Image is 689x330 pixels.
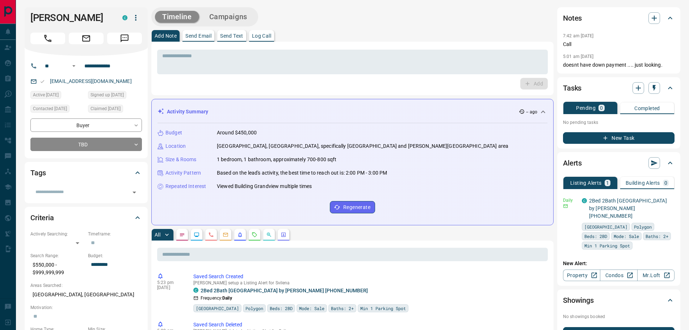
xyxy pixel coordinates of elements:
span: Baths: 2+ [646,233,668,240]
button: Open [129,187,139,197]
a: Mr.Loft [637,270,675,281]
div: Notes [563,9,675,27]
div: Wed Sep 10 2025 [30,105,84,115]
span: Beds: 2BD [584,233,607,240]
svg: Agent Actions [281,232,286,238]
a: 2Bed 2Bath [GEOGRAPHIC_DATA] by [PERSON_NAME] [PHONE_NUMBER] [589,198,667,219]
span: Polygon [634,223,652,230]
p: 7:42 am [DATE] [563,33,594,38]
p: Areas Searched: [30,282,142,289]
p: Location [165,142,186,150]
p: New Alert: [563,260,675,267]
p: Log Call [252,33,271,38]
p: Saved Search Deleted [193,321,545,329]
h2: Criteria [30,212,54,224]
p: 0 [600,105,603,110]
span: Min 1 Parking Spot [360,305,406,312]
p: 1 [606,180,609,185]
h1: [PERSON_NAME] [30,12,112,24]
span: Signed up [DATE] [91,91,124,99]
p: Budget [165,129,182,137]
a: Property [563,270,600,281]
p: Activity Pattern [165,169,201,177]
p: Daily [563,197,577,204]
p: Building Alerts [626,180,660,185]
p: -- ago [526,109,537,115]
p: Size & Rooms [165,156,197,163]
p: Motivation: [30,304,142,311]
h2: Showings [563,295,594,306]
div: condos.ca [193,288,198,293]
p: Viewed Building Grandview multiple times [217,183,312,190]
div: Tasks [563,79,675,97]
span: [GEOGRAPHIC_DATA] [196,305,239,312]
p: Search Range: [30,252,84,259]
svg: Email Valid [40,79,45,84]
button: Regenerate [330,201,375,213]
p: Completed [634,106,660,111]
p: [GEOGRAPHIC_DATA], [GEOGRAPHIC_DATA], specifically [GEOGRAPHIC_DATA] and [PERSON_NAME][GEOGRAPHIC... [217,142,508,150]
div: condos.ca [122,15,127,20]
p: No showings booked [563,313,675,320]
p: Listing Alerts [570,180,602,185]
span: Baths: 2+ [331,305,354,312]
span: Call [30,33,65,44]
p: 1 bedroom, 1 bathroom, approximately 700-800 sqft [217,156,336,163]
span: Claimed [DATE] [91,105,121,112]
h2: Alerts [563,157,582,169]
div: Showings [563,292,675,309]
a: 2Bed 2Bath [GEOGRAPHIC_DATA] by [PERSON_NAME] [PHONE_NUMBER] [201,288,368,293]
p: Add Note [155,33,177,38]
button: New Task [563,132,675,144]
h2: Tags [30,167,46,179]
p: doesnt have down payment .... just looking. [563,61,675,69]
p: Frequency: [201,295,232,301]
div: Criteria [30,209,142,226]
svg: Listing Alerts [237,232,243,238]
div: TBD [30,138,142,151]
p: $550,000 - $999,999,999 [30,259,84,279]
p: Repeated Interest [165,183,206,190]
div: Tue Sep 09 2025 [30,91,84,101]
p: No pending tasks [563,117,675,128]
p: Send Email [185,33,211,38]
p: Send Text [220,33,243,38]
div: Wed Sep 10 2025 [88,105,142,115]
p: 5:23 pm [157,280,182,285]
p: Based on the lead's activity, the best time to reach out is: 2:00 PM - 3:00 PM [217,169,387,177]
svg: Notes [179,232,185,238]
div: condos.ca [582,198,587,203]
span: Mode: Sale [299,305,324,312]
p: 5:01 am [DATE] [563,54,594,59]
p: [GEOGRAPHIC_DATA], [GEOGRAPHIC_DATA] [30,289,142,301]
span: Message [107,33,142,44]
p: Saved Search Created [193,273,545,280]
span: Email [69,33,104,44]
h2: Notes [563,12,582,24]
svg: Lead Browsing Activity [194,232,199,238]
p: Call [563,41,675,48]
p: Around $450,000 [217,129,257,137]
span: Contacted [DATE] [33,105,67,112]
span: Min 1 Parking Spot [584,242,630,249]
button: Open [70,62,78,70]
div: Activity Summary-- ago [157,105,547,118]
p: All [155,232,160,237]
button: Timeline [155,11,199,23]
span: Polygon [245,305,263,312]
p: Actively Searching: [30,231,84,237]
div: Tags [30,164,142,181]
svg: Opportunities [266,232,272,238]
p: 0 [664,180,667,185]
p: [DATE] [157,285,182,290]
svg: Requests [252,232,257,238]
span: Beds: 2BD [270,305,293,312]
button: Campaigns [202,11,255,23]
h2: Tasks [563,82,581,94]
div: Alerts [563,154,675,172]
p: Pending [576,105,596,110]
a: Condos [600,270,637,281]
span: [GEOGRAPHIC_DATA] [584,223,627,230]
p: [PERSON_NAME] setup a Listing Alert for Svilena [193,280,545,285]
div: Sat Jul 08 2017 [88,91,142,101]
